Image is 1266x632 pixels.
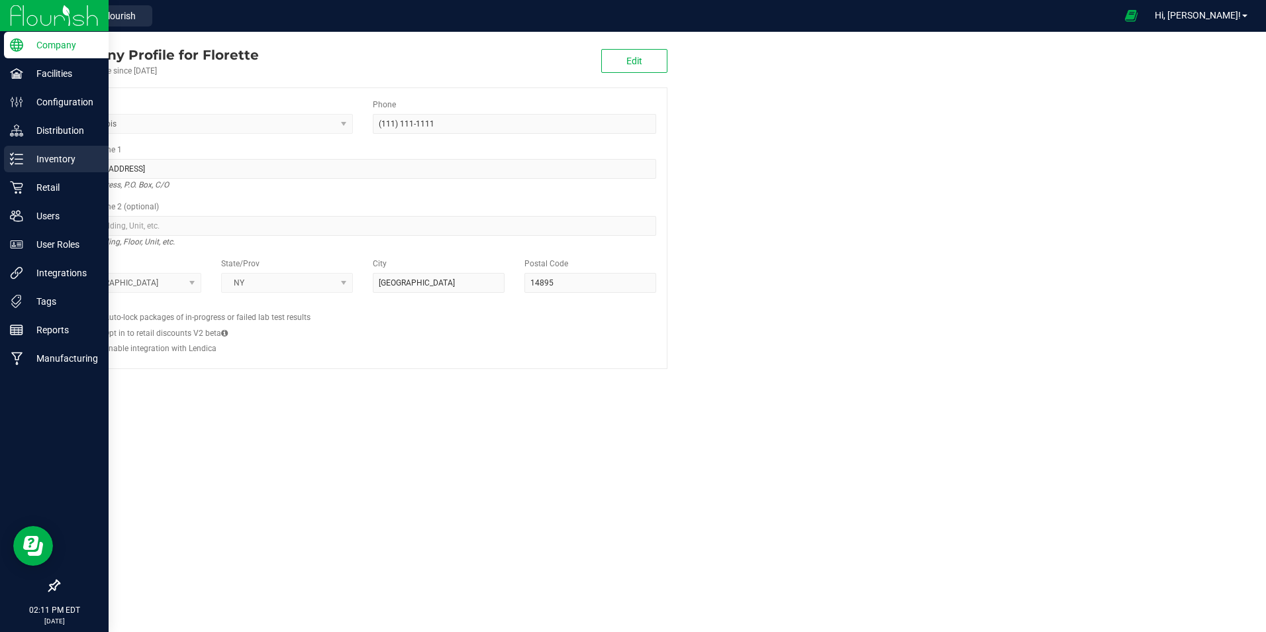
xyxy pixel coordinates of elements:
label: City [373,258,387,270]
input: City [373,273,505,293]
inline-svg: Configuration [10,95,23,109]
inline-svg: Manufacturing [10,352,23,365]
p: Integrations [23,265,103,281]
inline-svg: User Roles [10,238,23,251]
input: Postal Code [524,273,656,293]
span: Hi, [PERSON_NAME]! [1155,10,1241,21]
iframe: Resource center [13,526,53,566]
input: Address [70,159,656,179]
inline-svg: Reports [10,323,23,337]
p: Distribution [23,123,103,138]
label: Address Line 2 (optional) [70,201,159,213]
label: State/Prov [221,258,260,270]
inline-svg: Distribution [10,124,23,137]
label: Postal Code [524,258,568,270]
inline-svg: Tags [10,295,23,308]
p: Inventory [23,151,103,167]
inline-svg: Integrations [10,266,23,280]
i: Street address, P.O. Box, C/O [70,177,169,193]
div: Account active since [DATE] [58,65,259,77]
p: Company [23,37,103,53]
inline-svg: Facilities [10,67,23,80]
label: Enable integration with Lendica [104,342,217,354]
p: Tags [23,293,103,309]
p: [DATE] [6,616,103,626]
inline-svg: Inventory [10,152,23,166]
inline-svg: Company [10,38,23,52]
span: Open Ecommerce Menu [1116,3,1146,28]
inline-svg: Retail [10,181,23,194]
div: Florette [58,45,259,65]
button: Edit [601,49,667,73]
p: Users [23,208,103,224]
label: Opt in to retail discounts V2 beta [104,327,228,339]
input: (123) 456-7890 [373,114,656,134]
input: Suite, Building, Unit, etc. [70,216,656,236]
p: Retail [23,180,103,195]
p: Facilities [23,66,103,81]
i: Suite, Building, Floor, Unit, etc. [70,234,175,250]
label: Phone [373,99,396,111]
h2: Configs [70,303,656,311]
span: Edit [626,56,642,66]
p: User Roles [23,237,103,252]
p: 02:11 PM EDT [6,604,103,616]
label: Auto-lock packages of in-progress or failed lab test results [104,311,311,323]
p: Configuration [23,94,103,110]
p: Manufacturing [23,350,103,366]
p: Reports [23,322,103,338]
inline-svg: Users [10,209,23,223]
